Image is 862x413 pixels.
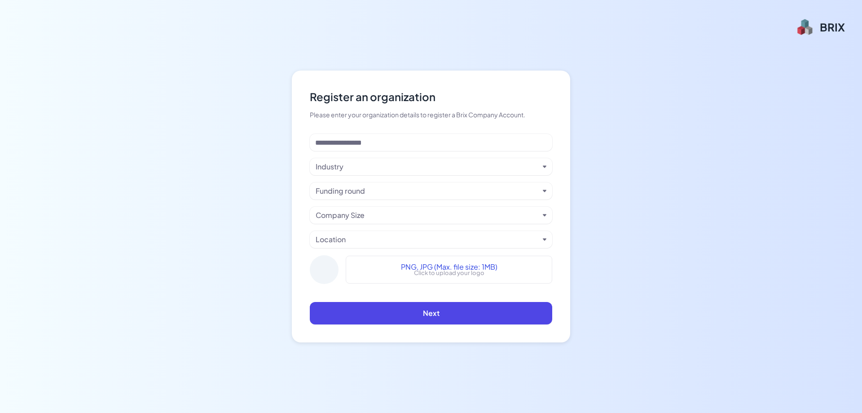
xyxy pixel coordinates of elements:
div: Funding round [316,186,365,196]
div: Please enter your organization details to register a Brix Company Account. [310,110,552,120]
button: Location [316,234,539,245]
button: Industry [316,161,539,172]
div: BRIX [820,20,845,34]
div: Company Size [316,210,365,221]
span: PNG, JPG (Max. file size: 1MB) [401,262,497,272]
div: Location [316,234,346,245]
button: Next [310,302,552,324]
button: Funding round [316,186,539,196]
div: Register an organization [310,89,552,105]
span: Next [423,308,440,318]
button: Company Size [316,210,539,221]
p: Click to upload your logo [414,269,484,278]
div: Industry [316,161,343,172]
